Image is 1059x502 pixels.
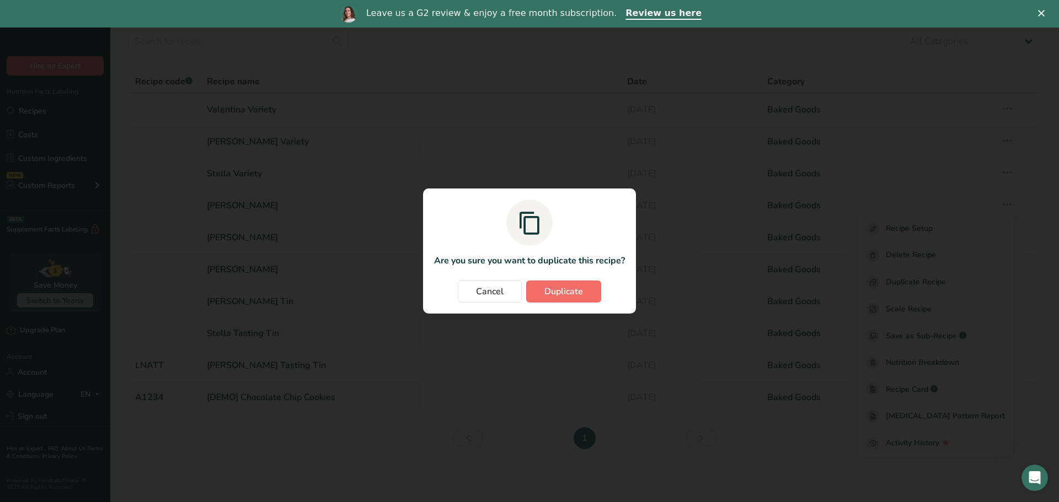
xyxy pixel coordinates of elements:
[366,8,617,19] div: Leave us a G2 review & enjoy a free month subscription.
[1038,10,1049,17] div: Close
[625,8,702,20] a: Review us here
[526,280,601,303] button: Duplicate
[340,5,357,23] img: Profile image for Reem
[544,285,583,298] span: Duplicate
[434,254,625,267] p: Are you sure you want to duplicate this recipe?
[458,280,522,303] button: Cancel
[1021,465,1048,491] iframe: Intercom live chat
[476,285,504,298] span: Cancel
